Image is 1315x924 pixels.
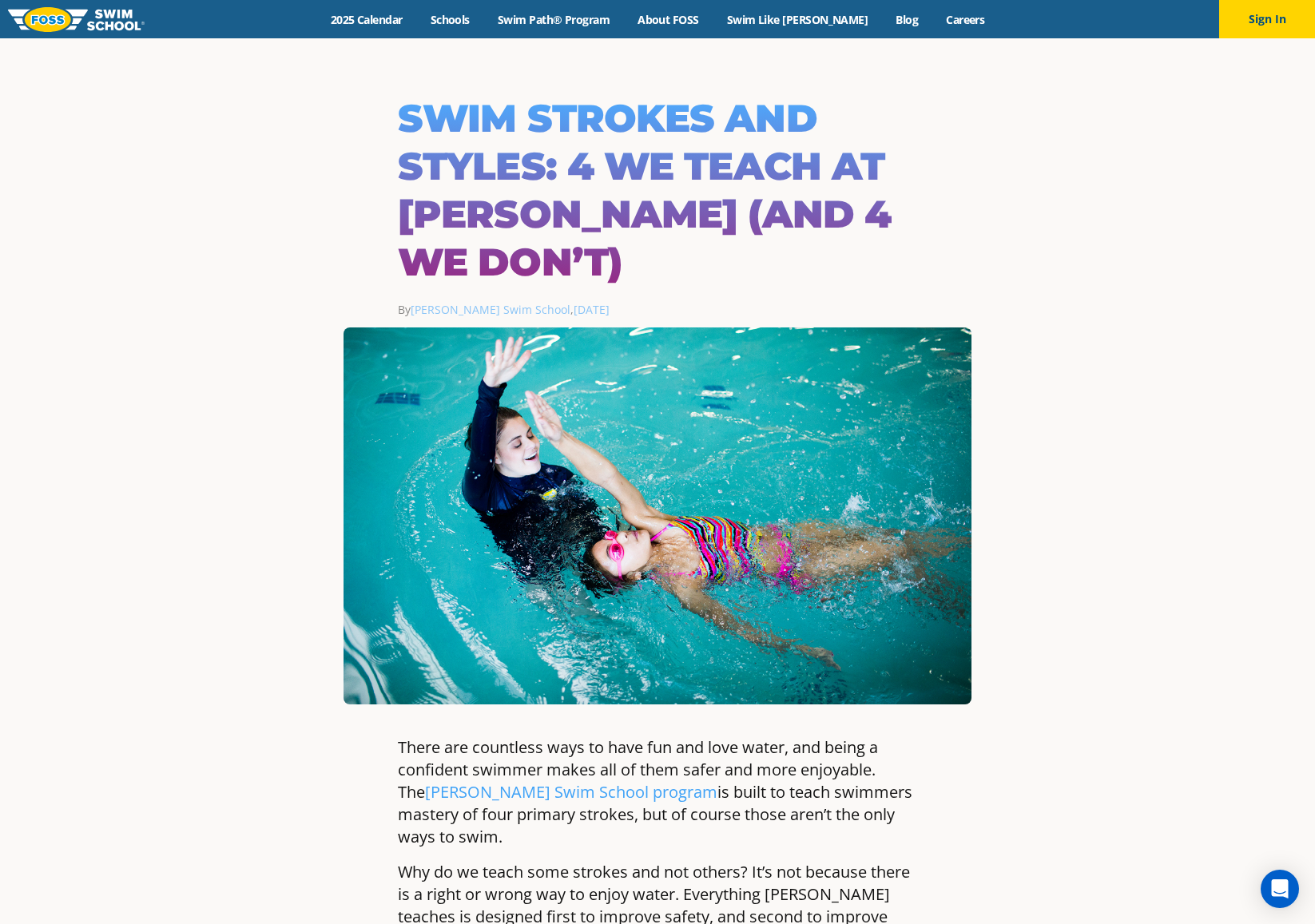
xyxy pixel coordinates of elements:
[425,781,717,803] a: [PERSON_NAME] Swim School program
[570,302,610,317] span: ,
[882,12,932,27] a: Blog
[483,12,623,27] a: Swim Path® Program
[574,302,610,317] a: [DATE]
[713,12,882,27] a: Swim Like [PERSON_NAME]
[8,7,145,32] img: FOSS Swim School Logo
[932,12,999,27] a: Careers
[1261,870,1299,908] div: Open Intercom Messenger
[411,302,570,317] a: [PERSON_NAME] Swim School
[398,94,917,286] h1: Swim Strokes and Styles: 4 We Teach at [PERSON_NAME] (and 4 We Don’t)
[416,12,483,27] a: Schools
[624,12,713,27] a: About FOSS
[398,736,917,848] p: There are countless ways to have fun and love water, and being a confident swimmer makes all of t...
[398,302,570,317] span: By
[316,12,416,27] a: 2025 Calendar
